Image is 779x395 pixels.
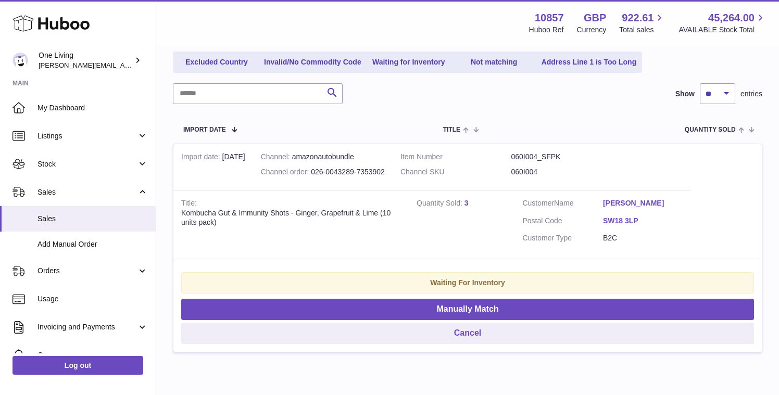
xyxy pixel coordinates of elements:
dd: 060I004 [511,167,622,177]
span: 45,264.00 [708,11,755,25]
span: Sales [37,187,137,197]
span: Sales [37,214,148,224]
a: Invalid/No Commodity Code [260,54,365,71]
dt: Postal Code [522,216,603,228]
span: entries [740,89,762,99]
div: Kombucha Gut & Immunity Shots - Ginger, Grapefruit & Lime (10 units pack) [181,208,401,228]
strong: Channel order [261,168,311,179]
span: Total sales [619,25,665,35]
dt: Name [522,198,603,211]
strong: Import date [181,152,222,163]
strong: Channel [261,152,292,163]
a: Address Line 1 is Too Long [538,54,640,71]
span: Quantity Sold [685,126,736,133]
span: Stock [37,159,137,169]
label: Show [675,89,695,99]
span: My Dashboard [37,103,148,113]
td: [DATE] [173,144,253,190]
dd: 060I004_SFPK [511,152,622,162]
div: amazonautobundle [261,152,385,162]
span: Add Manual Order [37,239,148,249]
span: [PERSON_NAME][EMAIL_ADDRESS][DOMAIN_NAME] [39,61,209,69]
div: One Living [39,50,132,70]
strong: Waiting For Inventory [430,278,505,287]
dt: Item Number [400,152,511,162]
strong: 10857 [535,11,564,25]
a: [PERSON_NAME] [603,198,684,208]
a: Excluded Country [175,54,258,71]
span: 922.61 [622,11,654,25]
div: 026-0043289-7353902 [261,167,385,177]
img: Jessica@oneliving.com [12,53,28,68]
span: Cases [37,350,148,360]
dt: Channel SKU [400,167,511,177]
a: Not matching [453,54,536,71]
a: SW18 3LP [603,216,684,226]
strong: Title [181,199,197,210]
a: Log out [12,356,143,375]
div: Currency [577,25,607,35]
div: Huboo Ref [529,25,564,35]
button: Manually Match [181,299,754,320]
strong: GBP [584,11,606,25]
dt: Customer Type [522,233,603,243]
a: 45,264.00 AVAILABLE Stock Total [679,11,767,35]
span: Listings [37,131,137,141]
span: Invoicing and Payments [37,322,137,332]
span: Title [443,126,460,133]
a: Waiting for Inventory [367,54,450,71]
span: Orders [37,266,137,276]
span: Usage [37,294,148,304]
a: 922.61 Total sales [619,11,665,35]
dd: B2C [603,233,684,243]
a: 3 [464,199,469,207]
button: Cancel [181,323,754,344]
span: AVAILABLE Stock Total [679,25,767,35]
strong: Quantity Sold [417,199,464,210]
span: Customer [522,199,554,207]
span: Import date [183,126,226,133]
